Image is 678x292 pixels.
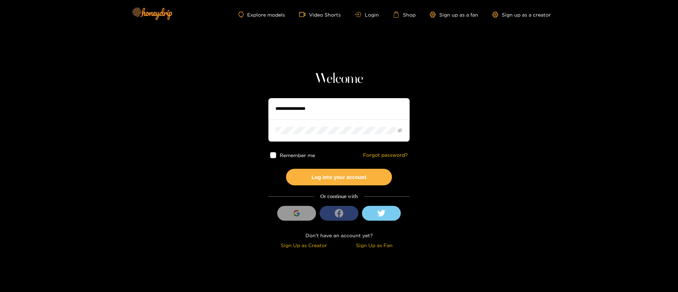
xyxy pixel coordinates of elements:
span: eye-invisible [398,128,402,133]
span: Remember me [280,153,315,158]
a: Sign up as a creator [492,12,551,18]
div: Sign Up as Creator [270,241,337,249]
h1: Welcome [268,71,410,88]
span: video-camera [299,11,309,18]
a: Video Shorts [299,11,341,18]
a: Shop [393,11,416,18]
div: Sign Up as Fan [341,241,408,249]
div: Or continue with [268,192,410,201]
a: Explore models [238,12,285,18]
a: Sign up as a fan [430,12,478,18]
button: Log into your account [286,169,392,185]
a: Login [355,12,379,17]
a: Forgot password? [363,152,408,158]
div: Don't have an account yet? [268,231,410,239]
